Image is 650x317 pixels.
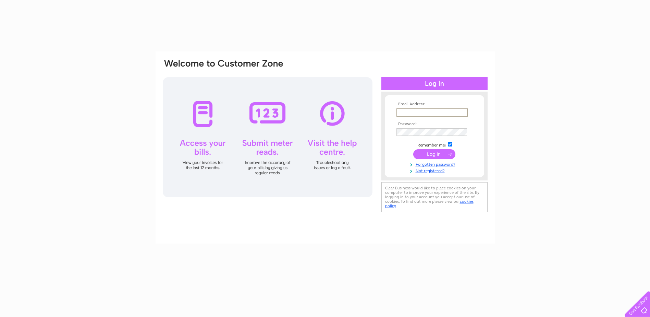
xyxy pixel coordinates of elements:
td: Remember me? [395,141,474,148]
a: Not registered? [396,167,474,174]
th: Email Address: [395,102,474,107]
input: Submit [413,149,455,159]
div: Clear Business would like to place cookies on your computer to improve your experience of the sit... [381,182,488,212]
a: cookies policy [385,199,474,208]
a: Forgotten password? [396,161,474,167]
th: Password: [395,122,474,127]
